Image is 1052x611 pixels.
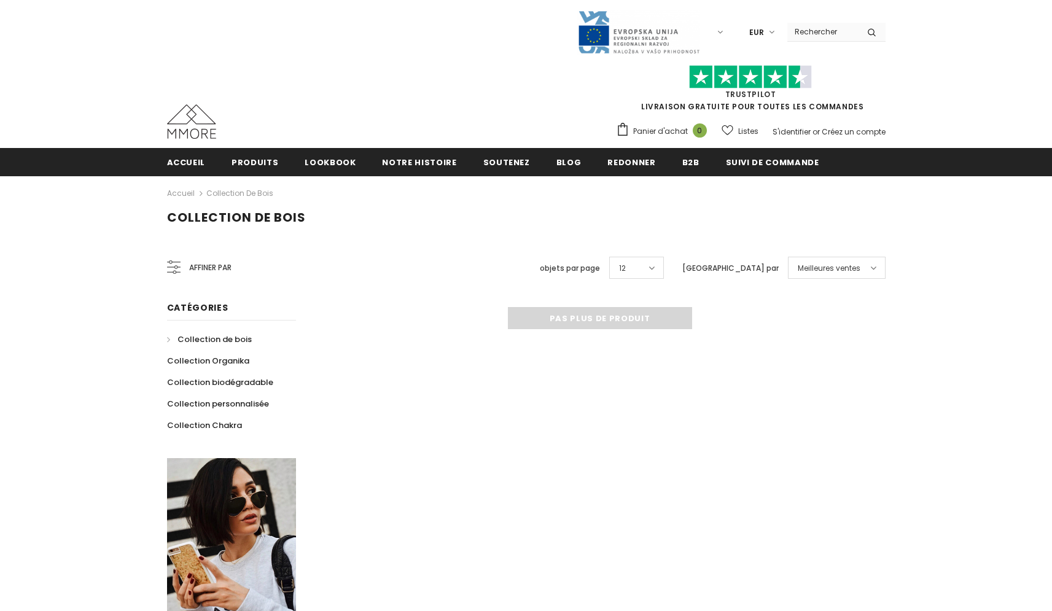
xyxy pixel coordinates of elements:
[619,262,626,274] span: 12
[693,123,707,138] span: 0
[167,157,206,168] span: Accueil
[798,262,860,274] span: Meilleures ventes
[577,26,700,37] a: Javni Razpis
[726,157,819,168] span: Suivi de commande
[722,120,758,142] a: Listes
[540,262,600,274] label: objets par page
[167,209,306,226] span: Collection de bois
[167,419,242,431] span: Collection Chakra
[725,89,776,99] a: TrustPilot
[167,186,195,201] a: Accueil
[616,122,713,141] a: Panier d'achat 0
[382,148,456,176] a: Notre histoire
[167,329,252,350] a: Collection de bois
[167,355,249,367] span: Collection Organika
[607,148,655,176] a: Redonner
[616,71,886,112] span: LIVRAISON GRATUITE POUR TOUTES LES COMMANDES
[787,23,858,41] input: Search Site
[232,148,278,176] a: Produits
[682,148,699,176] a: B2B
[382,157,456,168] span: Notre histoire
[167,104,216,139] img: Cas MMORE
[483,157,530,168] span: soutenez
[726,148,819,176] a: Suivi de commande
[812,126,820,137] span: or
[167,414,242,436] a: Collection Chakra
[167,393,269,414] a: Collection personnalisée
[556,157,582,168] span: Blog
[607,157,655,168] span: Redonner
[177,333,252,345] span: Collection de bois
[167,148,206,176] a: Accueil
[689,65,812,89] img: Faites confiance aux étoiles pilotes
[577,10,700,55] img: Javni Razpis
[483,148,530,176] a: soutenez
[738,125,758,138] span: Listes
[633,125,688,138] span: Panier d'achat
[682,262,779,274] label: [GEOGRAPHIC_DATA] par
[749,26,764,39] span: EUR
[167,350,249,372] a: Collection Organika
[773,126,811,137] a: S'identifier
[556,148,582,176] a: Blog
[305,148,356,176] a: Lookbook
[167,302,228,314] span: Catégories
[682,157,699,168] span: B2B
[232,157,278,168] span: Produits
[167,376,273,388] span: Collection biodégradable
[189,261,232,274] span: Affiner par
[206,188,273,198] a: Collection de bois
[822,126,886,137] a: Créez un compte
[167,372,273,393] a: Collection biodégradable
[167,398,269,410] span: Collection personnalisée
[305,157,356,168] span: Lookbook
